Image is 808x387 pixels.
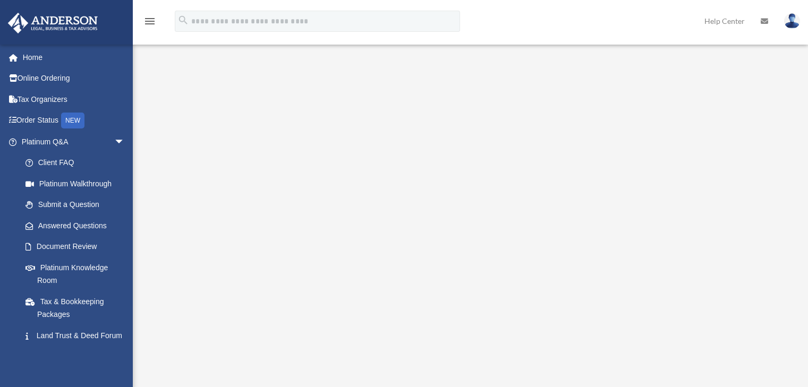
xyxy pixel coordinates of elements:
[7,131,141,152] a: Platinum Q&Aarrow_drop_down
[7,47,141,68] a: Home
[7,110,141,132] a: Order StatusNEW
[15,257,141,291] a: Platinum Knowledge Room
[15,215,141,236] a: Answered Questions
[15,194,141,216] a: Submit a Question
[15,346,141,367] a: Portal Feedback
[15,236,141,257] a: Document Review
[177,14,189,26] i: search
[7,89,141,110] a: Tax Organizers
[182,63,756,382] iframe: <span data-mce-type="bookmark" style="display: inline-block; width: 0px; overflow: hidden; line-h...
[7,68,141,89] a: Online Ordering
[114,131,135,153] span: arrow_drop_down
[143,19,156,28] a: menu
[5,13,101,33] img: Anderson Advisors Platinum Portal
[784,13,800,29] img: User Pic
[15,325,141,346] a: Land Trust & Deed Forum
[15,173,135,194] a: Platinum Walkthrough
[61,113,84,128] div: NEW
[15,291,141,325] a: Tax & Bookkeeping Packages
[15,152,141,174] a: Client FAQ
[143,15,156,28] i: menu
